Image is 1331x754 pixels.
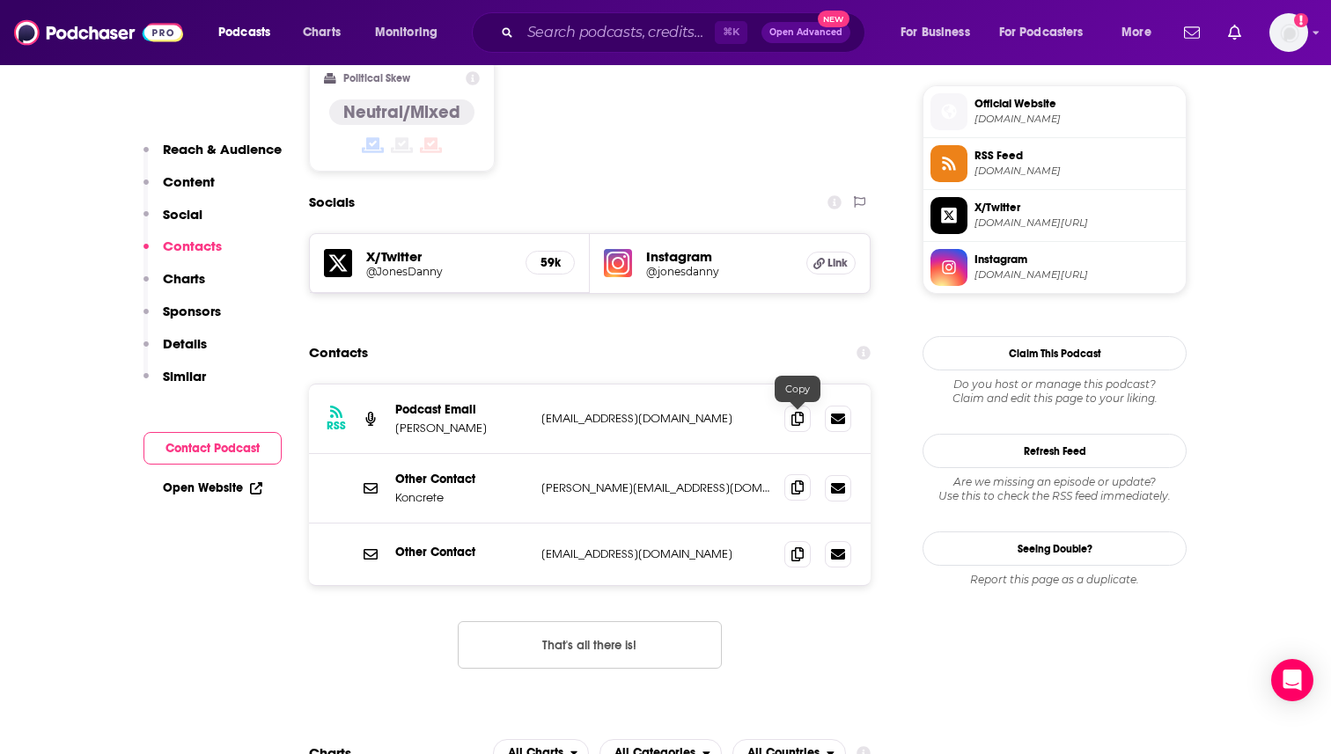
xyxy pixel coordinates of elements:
[923,531,1187,566] a: Seeing Double?
[363,18,460,47] button: open menu
[988,18,1109,47] button: open menu
[1294,13,1308,27] svg: Add a profile image
[143,238,222,270] button: Contacts
[163,141,282,157] p: Reach & Audience
[541,546,770,561] p: [EMAIL_ADDRESS][DOMAIN_NAME]
[309,186,355,219] h2: Socials
[309,336,368,370] h2: Contacts
[163,335,207,352] p: Details
[930,249,1179,286] a: Instagram[DOMAIN_NAME][URL]
[1269,13,1308,52] button: Show profile menu
[974,252,1179,267] span: Instagram
[1109,18,1173,47] button: open menu
[1121,20,1151,45] span: More
[458,621,722,669] button: Nothing here.
[923,573,1187,587] div: Report this page as a duplicate.
[143,141,282,173] button: Reach & Audience
[541,480,770,495] p: [PERSON_NAME][EMAIL_ADDRESS][DOMAIN_NAME]
[366,265,511,278] a: @JonesDanny
[974,148,1179,164] span: RSS Feed
[1271,659,1313,701] div: Open Intercom Messenger
[974,216,1179,230] span: twitter.com/JonesDanny
[163,270,205,287] p: Charts
[366,248,511,265] h5: X/Twitter
[974,268,1179,282] span: instagram.com/jonesdanny
[303,20,341,45] span: Charts
[343,72,410,84] h2: Political Skew
[930,145,1179,182] a: RSS Feed[DOMAIN_NAME]
[143,432,282,465] button: Contact Podcast
[163,480,262,495] a: Open Website
[489,12,882,53] div: Search podcasts, credits, & more...
[930,93,1179,130] a: Official Website[DOMAIN_NAME]
[163,206,202,223] p: Social
[1269,13,1308,52] span: Logged in as cmand-s
[1269,13,1308,52] img: User Profile
[761,22,850,43] button: Open AdvancedNew
[343,101,460,123] h4: Neutral/Mixed
[541,411,770,426] p: [EMAIL_ADDRESS][DOMAIN_NAME]
[806,252,856,275] a: Link
[646,265,792,278] a: @jonesdanny
[1221,18,1248,48] a: Show notifications dropdown
[1177,18,1207,48] a: Show notifications dropdown
[930,197,1179,234] a: X/Twitter[DOMAIN_NAME][URL]
[395,545,527,560] p: Other Contact
[395,402,527,417] p: Podcast Email
[974,113,1179,126] span: qcodemedia.com
[818,11,849,27] span: New
[163,173,215,190] p: Content
[604,249,632,277] img: iconImage
[974,96,1179,112] span: Official Website
[923,336,1187,370] button: Claim This Podcast
[291,18,351,47] a: Charts
[14,16,183,49] img: Podchaser - Follow, Share and Rate Podcasts
[775,376,820,402] div: Copy
[923,434,1187,468] button: Refresh Feed
[923,475,1187,503] div: Are we missing an episode or update? Use this to check the RSS feed immediately.
[923,377,1187,406] div: Claim and edit this page to your liking.
[974,200,1179,216] span: X/Twitter
[143,206,202,238] button: Social
[923,377,1187,392] span: Do you host or manage this podcast?
[395,490,527,505] p: Koncrete
[143,335,207,368] button: Details
[143,303,221,335] button: Sponsors
[163,303,221,319] p: Sponsors
[888,18,992,47] button: open menu
[827,256,848,270] span: Link
[901,20,970,45] span: For Business
[715,21,747,44] span: ⌘ K
[143,173,215,206] button: Content
[143,270,205,303] button: Charts
[974,165,1179,178] span: anchor.fm
[999,20,1084,45] span: For Podcasters
[375,20,438,45] span: Monitoring
[769,28,842,37] span: Open Advanced
[163,368,206,384] p: Similar
[327,419,346,433] h3: RSS
[143,368,206,400] button: Similar
[520,18,715,47] input: Search podcasts, credits, & more...
[395,421,527,436] p: [PERSON_NAME]
[163,238,222,254] p: Contacts
[395,472,527,487] p: Other Contact
[206,18,293,47] button: open menu
[646,248,792,265] h5: Instagram
[540,255,560,270] h5: 59k
[218,20,270,45] span: Podcasts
